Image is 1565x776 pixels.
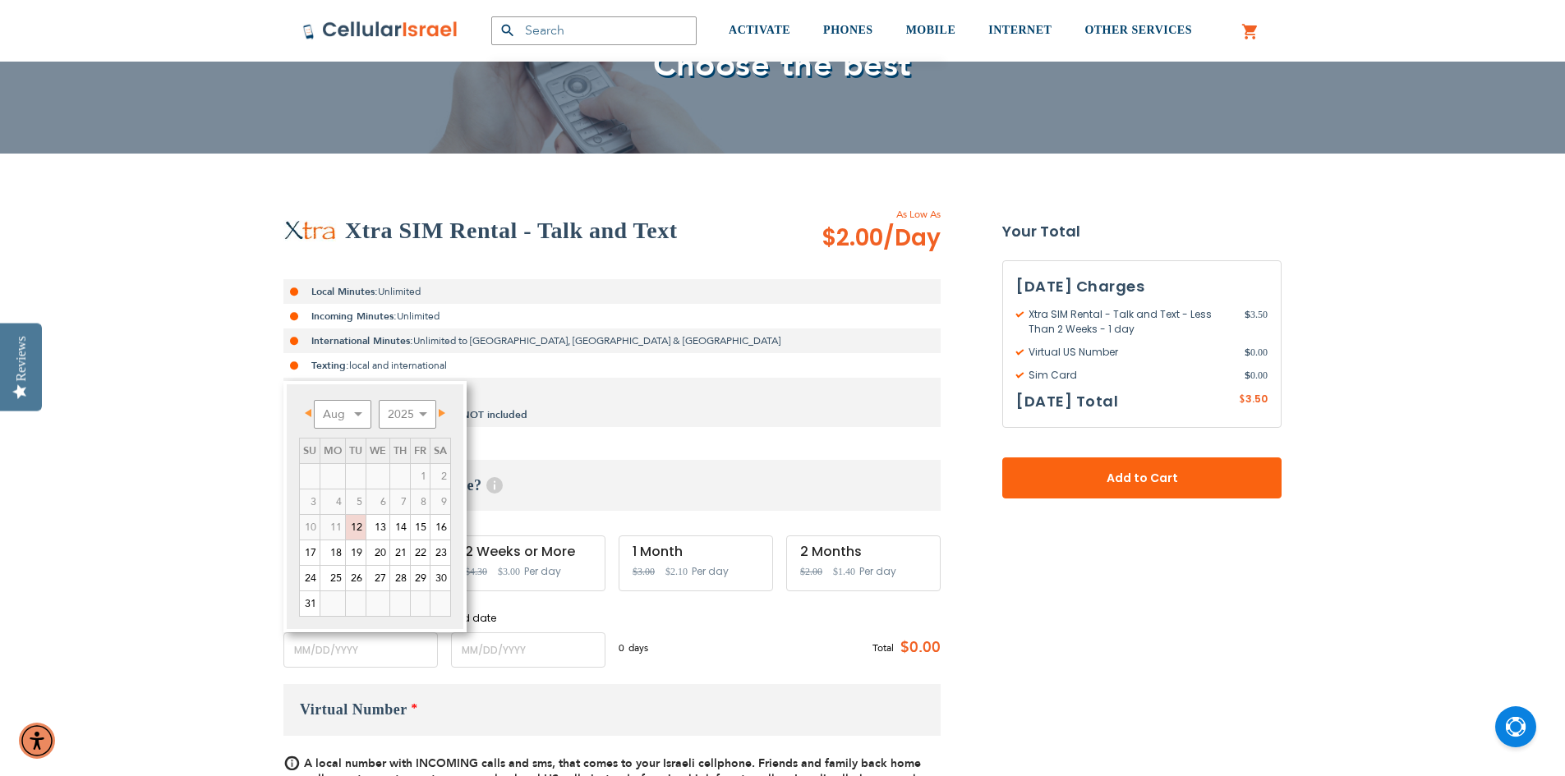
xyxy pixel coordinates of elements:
div: 2 Weeks or More [465,544,591,559]
span: Wednesday [370,443,386,458]
span: 0.00 [1245,368,1268,383]
span: 5 [346,489,366,514]
span: /Day [883,222,941,255]
span: Choose the best [653,43,912,88]
img: Cellular Israel Logo [302,21,458,40]
span: 9 [430,489,450,514]
a: Prev [301,402,321,423]
span: OTHER SERVICES [1084,24,1192,36]
span: Friday [414,443,426,458]
span: Help [486,477,503,494]
span: 0 [619,641,628,655]
span: 0.00 [1245,345,1268,360]
div: 2 Months [800,544,927,559]
strong: Incoming Minutes: [311,310,397,323]
img: Xtra SIM Rental - Talk and Text [283,220,337,241]
a: 24 [300,566,320,590]
span: $2.10 [665,566,688,577]
span: $ [1245,368,1250,383]
a: 27 [366,566,389,590]
span: $0.00 [894,636,941,660]
a: 30 [430,566,450,590]
li: local and international [283,353,941,378]
span: 4 [320,489,345,514]
a: 13 [366,515,389,540]
span: 3.50 [1245,307,1268,337]
li: Unlimited [283,279,941,304]
span: $ [1245,307,1250,322]
span: Sim Card [1016,368,1245,383]
a: 17 [300,540,320,565]
label: End date [451,611,605,626]
span: Thursday [394,443,407,458]
span: 1 [411,464,430,489]
a: 31 [300,591,320,616]
h3: When do you need service? [283,460,941,511]
a: 28 [390,566,410,590]
h3: [DATE] Charges [1016,274,1268,299]
span: INTERNET [988,24,1052,36]
span: Next [439,409,445,417]
span: $3.00 [633,566,655,577]
span: $ [1239,393,1245,407]
span: Per day [524,564,561,579]
select: Select year [379,400,436,429]
strong: Your Total [1002,219,1282,244]
span: Total [872,641,894,655]
span: days [628,641,648,655]
span: Xtra SIM Rental - Talk and Text - Less Than 2 Weeks - 1 day [1016,307,1245,337]
a: 12 [346,515,366,540]
span: Per day [859,564,896,579]
a: 25 [320,566,345,590]
span: Virtual Number [300,701,407,718]
span: $2.00 [822,222,941,255]
a: Next [429,402,449,423]
span: 3 [300,489,320,514]
span: Saturday [434,443,447,458]
span: $3.00 [498,566,520,577]
strong: Local Minutes: [311,285,378,298]
strong: Texting: [311,359,349,372]
a: 26 [346,566,366,590]
div: Accessibility Menu [19,723,55,759]
span: 11 [320,515,345,540]
h3: [DATE] Total [1016,389,1118,414]
span: PHONES [823,24,873,36]
div: Reviews [14,336,29,381]
button: Add to Cart [1002,457,1282,498]
span: $ [1245,345,1250,360]
h2: Xtra SIM Rental - Talk and Text [345,214,677,247]
span: Per day [692,564,729,579]
span: MOBILE [906,24,956,36]
select: Select month [314,400,371,429]
a: 29 [411,566,430,590]
span: $2.00 [800,566,822,577]
a: 15 [411,515,430,540]
input: Search [491,16,697,45]
span: 7 [390,489,410,514]
a: 18 [320,540,345,565]
a: 20 [366,540,389,565]
span: Add to Cart [1056,470,1227,487]
span: Monday [324,443,342,458]
span: 8 [411,489,430,514]
a: 23 [430,540,450,565]
input: MM/DD/YYYY [451,632,605,668]
a: 22 [411,540,430,565]
span: $1.40 [833,566,855,577]
span: Tuesday [349,443,362,458]
li: Unlimited to [GEOGRAPHIC_DATA], [GEOGRAPHIC_DATA] & [GEOGRAPHIC_DATA] [283,328,941,353]
span: Sunday [303,443,316,458]
span: As Low As [777,207,941,222]
strong: International Minutes: [311,334,413,347]
input: MM/DD/YYYY [283,632,438,668]
a: 14 [390,515,410,540]
div: 1 Month [633,544,759,559]
span: Virtual US Number [1016,345,1245,360]
span: Prev [305,409,311,417]
a: 19 [346,540,366,565]
a: 21 [390,540,410,565]
span: 3.50 [1245,392,1268,406]
span: ACTIVATE [729,24,790,36]
span: 6 [366,489,389,514]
